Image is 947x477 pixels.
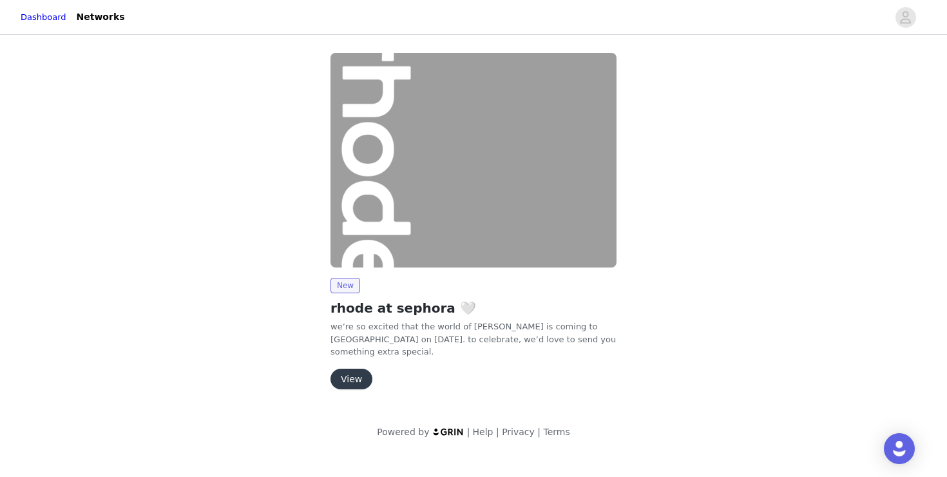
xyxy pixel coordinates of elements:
[467,427,470,437] span: |
[330,369,372,389] button: View
[496,427,499,437] span: |
[69,3,133,32] a: Networks
[21,11,66,24] a: Dashboard
[502,427,535,437] a: Privacy
[537,427,540,437] span: |
[330,53,617,268] img: rhode skin
[543,427,569,437] a: Terms
[377,427,429,437] span: Powered by
[330,298,617,318] h2: rhode at sephora 🤍
[330,375,372,384] a: View
[473,427,493,437] a: Help
[432,427,464,436] img: logo
[330,278,360,293] span: New
[884,433,915,464] div: Open Intercom Messenger
[330,320,617,358] p: we’re so excited that the world of [PERSON_NAME] is coming to [GEOGRAPHIC_DATA] on [DATE]. to cel...
[899,7,912,28] div: avatar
